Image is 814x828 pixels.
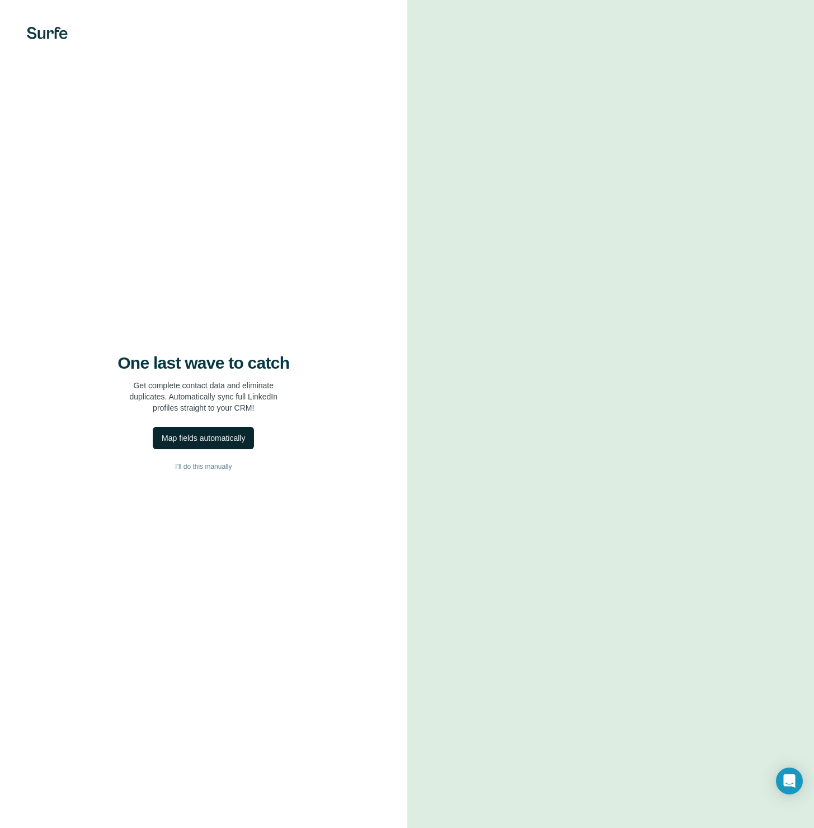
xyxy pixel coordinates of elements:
p: Get complete contact data and eliminate duplicates. Automatically sync full LinkedIn profiles str... [129,380,277,413]
button: I’ll do this manually [22,458,385,475]
img: Surfe's logo [27,27,68,39]
button: Map fields automatically [153,427,254,449]
span: I’ll do this manually [175,462,232,472]
div: Open Intercom Messenger [776,768,803,794]
div: Map fields automatically [162,432,245,444]
h4: One last wave to catch [117,353,289,373]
